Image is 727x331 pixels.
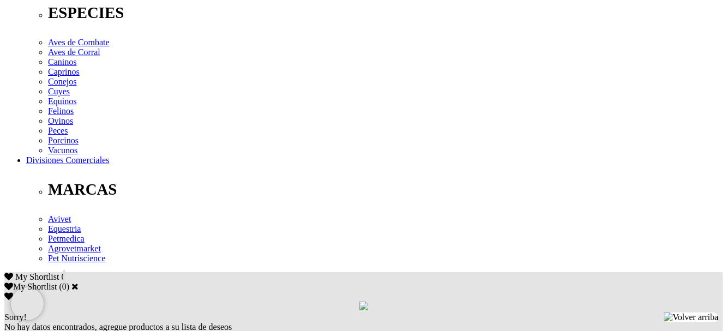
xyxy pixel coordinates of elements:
[48,116,73,125] a: Ovinos
[48,97,76,106] a: Equinos
[61,272,65,281] span: 0
[4,282,57,291] label: My Shortlist
[48,67,80,76] a: Caprinos
[48,4,723,22] p: ESPECIES
[48,126,68,135] a: Peces
[11,287,44,320] iframe: Brevo live chat
[48,77,76,86] a: Conejos
[48,87,70,96] a: Cuyes
[48,47,100,57] a: Aves de Corral
[48,234,85,243] a: Petmedica
[62,282,67,291] label: 0
[48,214,71,224] a: Avivet
[359,302,368,310] img: loading.gif
[48,38,110,47] a: Aves de Combate
[26,155,109,165] a: Divisiones Comerciales
[48,244,101,253] a: Agrovetmarket
[15,272,59,281] span: My Shortlist
[71,282,79,291] a: Cerrar
[664,312,718,322] img: Volver arriba
[48,136,79,145] a: Porcinos
[48,146,77,155] a: Vacunos
[48,254,105,263] a: Pet Nutriscience
[48,106,74,116] a: Felinos
[48,180,723,198] p: MARCAS
[4,312,27,322] span: Sorry!
[48,224,81,233] a: Equestria
[59,282,69,291] span: ( )
[48,57,76,67] a: Caninos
